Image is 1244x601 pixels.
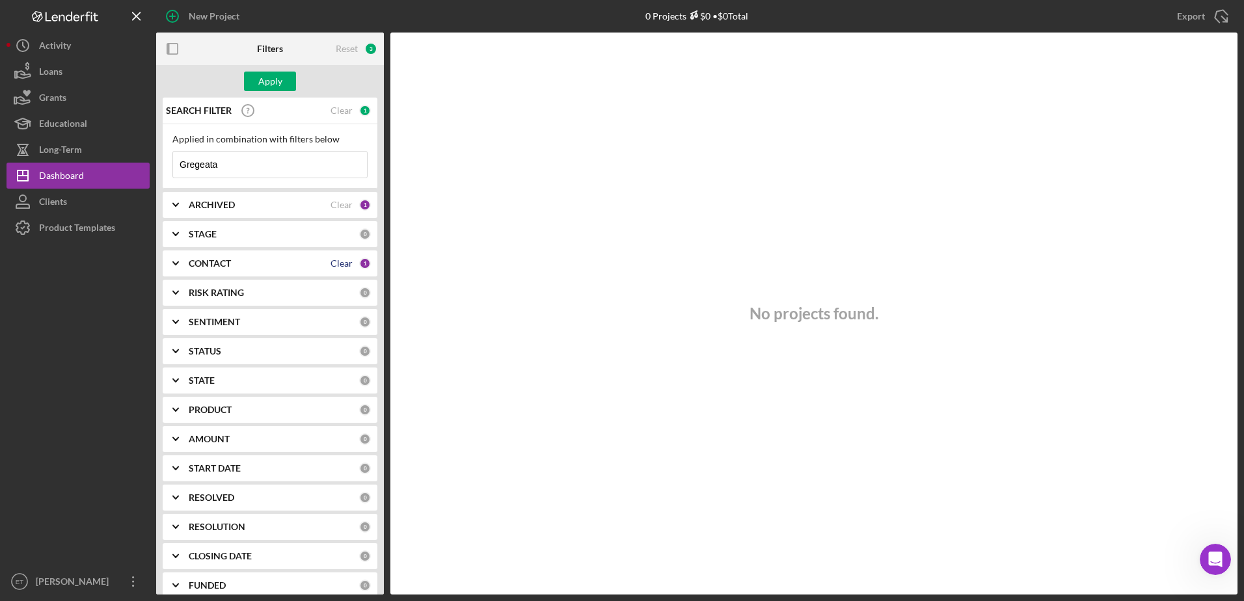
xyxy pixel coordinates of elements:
b: RESOLVED [189,492,234,503]
div: 0 [359,404,371,416]
div: 0 [359,492,371,503]
button: Grants [7,85,150,111]
b: STATE [189,375,215,386]
div: Activity [39,33,71,62]
div: 0 [359,521,371,533]
div: Grants [39,85,66,114]
div: 1 [359,105,371,116]
button: Educational [7,111,150,137]
div: 0 [359,580,371,591]
b: PRODUCT [189,405,232,415]
b: RISK RATING [189,287,244,298]
div: Educational [39,111,87,140]
div: Dashboard [39,163,84,192]
button: Loans [7,59,150,85]
div: Reset [336,44,358,54]
div: $0 [686,10,710,21]
b: STATUS [189,346,221,356]
b: Filters [257,44,283,54]
div: 0 [359,433,371,445]
div: Export [1177,3,1205,29]
b: SEARCH FILTER [166,105,232,116]
div: 0 [359,550,371,562]
iframe: Intercom live chat [1200,544,1231,575]
h3: No projects found. [750,304,878,323]
div: Long-Term [39,137,82,166]
div: 0 [359,287,371,299]
b: CLOSING DATE [189,551,252,561]
div: Clients [39,189,67,218]
div: New Project [189,3,239,29]
div: 1 [359,199,371,211]
div: 0 [359,316,371,328]
b: ARCHIVED [189,200,235,210]
b: FUNDED [189,580,226,591]
b: STAGE [189,229,217,239]
button: Long-Term [7,137,150,163]
div: Loans [39,59,62,88]
button: Activity [7,33,150,59]
div: Apply [258,72,282,91]
b: CONTACT [189,258,231,269]
button: Apply [244,72,296,91]
div: 3 [364,42,377,55]
b: START DATE [189,463,241,474]
button: Dashboard [7,163,150,189]
button: Export [1164,3,1237,29]
div: 0 [359,375,371,386]
div: 0 Projects • $0 Total [645,10,748,21]
div: Clear [331,200,353,210]
b: AMOUNT [189,434,230,444]
button: Clients [7,189,150,215]
button: Product Templates [7,215,150,241]
div: Product Templates [39,215,115,244]
div: 0 [359,345,371,357]
button: ET[PERSON_NAME] [7,568,150,594]
div: 0 [359,462,371,474]
div: [PERSON_NAME] [33,568,117,598]
button: New Project [156,3,252,29]
div: 1 [359,258,371,269]
div: Applied in combination with filters below [172,134,368,144]
div: Clear [331,105,353,116]
div: Clear [331,258,353,269]
div: 0 [359,228,371,240]
b: RESOLUTION [189,522,245,532]
b: SENTIMENT [189,317,240,327]
text: ET [16,578,23,585]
